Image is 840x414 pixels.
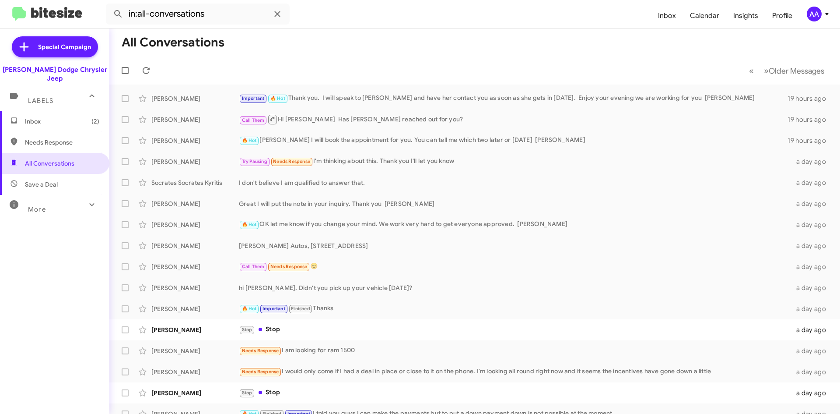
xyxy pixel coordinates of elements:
[239,114,787,125] div: Hi [PERSON_NAME] Has [PERSON_NAME] reached out for you?
[791,241,833,250] div: a day ago
[12,36,98,57] a: Special Campaign
[242,96,265,101] span: Important
[239,346,791,356] div: I am looking for ram 1500
[239,219,791,230] div: OK let me know if you change your mind. We work very hard to get everyone approved. [PERSON_NAME]
[787,94,833,103] div: 19 hours ago
[791,347,833,355] div: a day ago
[239,178,791,187] div: I don't believe I am qualified to answer that.
[273,159,310,164] span: Needs Response
[38,42,91,51] span: Special Campaign
[151,262,239,271] div: [PERSON_NAME]
[28,97,53,105] span: Labels
[791,199,833,208] div: a day ago
[239,325,791,335] div: Stop
[242,117,265,123] span: Call Them
[242,327,252,333] span: Stop
[151,94,239,103] div: [PERSON_NAME]
[765,3,799,28] a: Profile
[239,93,787,103] div: Thank you. I will speak to [PERSON_NAME] and have her contact you as soon as she gets in [DATE]. ...
[239,199,791,208] div: Great I will put the note in your inquiry. Thank you [PERSON_NAME]
[151,326,239,334] div: [PERSON_NAME]
[787,136,833,145] div: 19 hours ago
[151,389,239,397] div: [PERSON_NAME]
[651,3,683,28] a: Inbox
[791,326,833,334] div: a day ago
[799,7,830,21] button: AA
[28,205,46,213] span: More
[787,115,833,124] div: 19 hours ago
[791,178,833,187] div: a day ago
[151,304,239,313] div: [PERSON_NAME]
[807,7,822,21] div: AA
[744,62,829,80] nav: Page navigation example
[764,65,769,76] span: »
[151,368,239,376] div: [PERSON_NAME]
[239,262,791,272] div: 😊
[291,306,310,311] span: Finished
[791,283,833,292] div: a day ago
[791,368,833,376] div: a day ago
[25,159,74,168] span: All Conversations
[151,347,239,355] div: [PERSON_NAME]
[242,306,257,311] span: 🔥 Hot
[25,138,99,147] span: Needs Response
[151,283,239,292] div: [PERSON_NAME]
[239,156,791,166] div: I'm thinking about this. Thank you I'll let you know
[151,157,239,166] div: [PERSON_NAME]
[242,348,279,354] span: Needs Response
[239,135,787,145] div: [PERSON_NAME] I will book the appointment for you. You can tell me which two later or [DATE] [PER...
[759,62,829,80] button: Next
[769,66,824,76] span: Older Messages
[25,117,99,126] span: Inbox
[744,62,759,80] button: Previous
[262,306,285,311] span: Important
[242,369,279,375] span: Needs Response
[151,241,239,250] div: [PERSON_NAME]
[151,199,239,208] div: [PERSON_NAME]
[791,262,833,271] div: a day ago
[242,390,252,396] span: Stop
[242,138,257,143] span: 🔥 Hot
[239,367,791,377] div: I would only come if I had a deal in place or close to it on the phone. I'm looking all round rig...
[791,220,833,229] div: a day ago
[239,304,791,314] div: Thanks
[122,35,224,50] h1: All Conversations
[151,178,239,187] div: Socrates Socrates Kyritis
[239,388,791,398] div: Stop
[791,157,833,166] div: a day ago
[91,117,99,126] span: (2)
[242,222,257,227] span: 🔥 Hot
[25,180,58,189] span: Save a Deal
[151,136,239,145] div: [PERSON_NAME]
[791,304,833,313] div: a day ago
[106,4,290,25] input: Search
[239,283,791,292] div: hi [PERSON_NAME], Didn't you pick up your vehicle [DATE]?
[270,264,308,269] span: Needs Response
[683,3,726,28] a: Calendar
[270,96,285,101] span: 🔥 Hot
[242,159,267,164] span: Try Pausing
[242,264,265,269] span: Call Them
[151,115,239,124] div: [PERSON_NAME]
[791,389,833,397] div: a day ago
[749,65,754,76] span: «
[726,3,765,28] a: Insights
[239,241,791,250] div: [PERSON_NAME] Autos, [STREET_ADDRESS]
[151,220,239,229] div: [PERSON_NAME]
